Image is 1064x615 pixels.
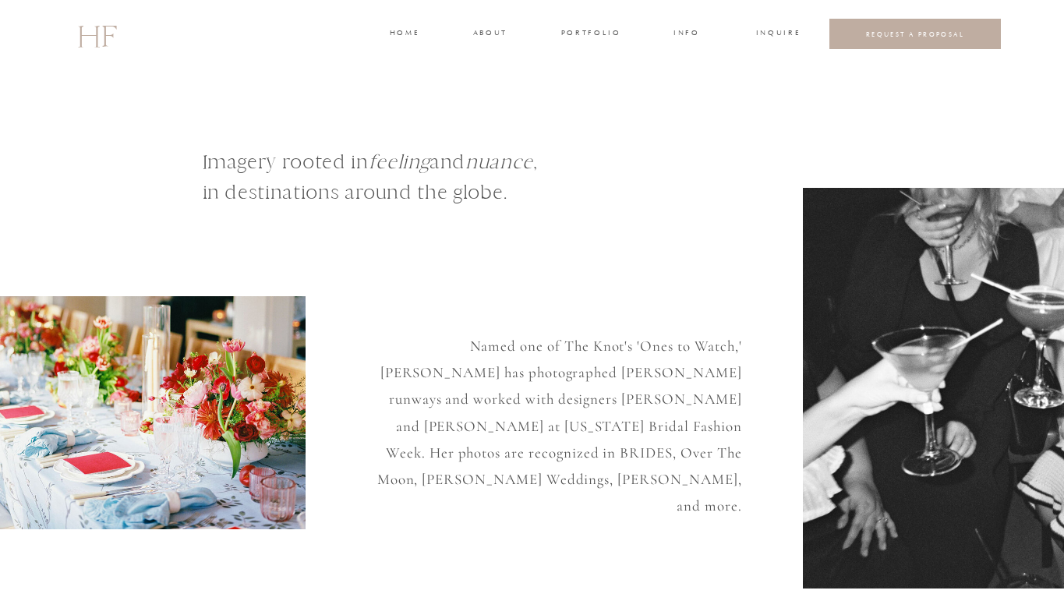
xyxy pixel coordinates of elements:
[77,12,116,57] a: HF
[673,27,702,41] a: INFO
[364,333,742,493] p: Named one of The Knot's 'Ones to Watch,' [PERSON_NAME] has photographed [PERSON_NAME] runways and...
[465,150,533,174] i: nuance
[756,27,798,41] a: INQUIRE
[842,30,989,38] a: REQUEST A PROPOSAL
[561,27,620,41] a: portfolio
[203,147,624,229] h1: Imagery rooted in and , in destinations around the globe.
[473,27,506,41] a: about
[369,150,430,174] i: feeling
[390,27,419,41] a: home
